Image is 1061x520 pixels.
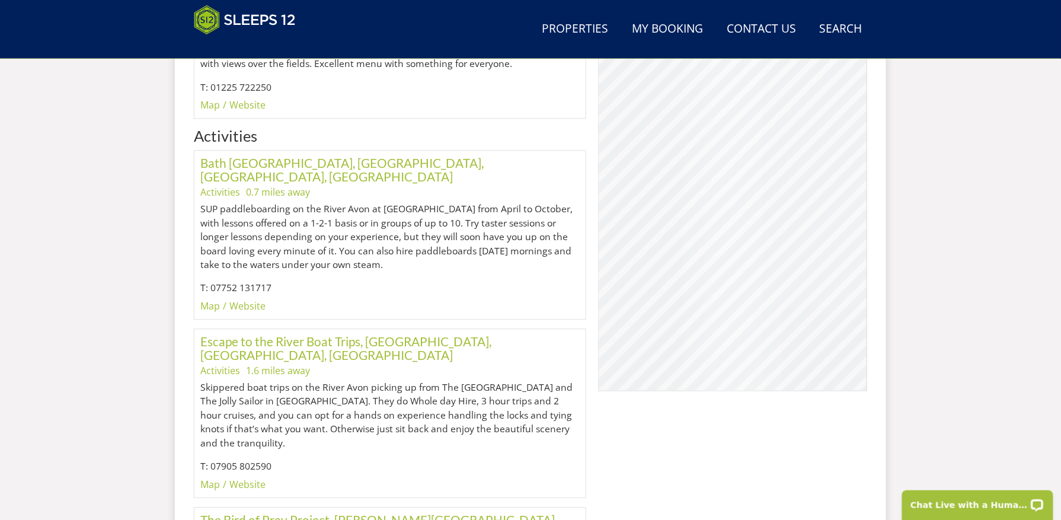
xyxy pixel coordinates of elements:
p: SUP paddleboarding on the River Avon at [GEOGRAPHIC_DATA] from April to October, with lessons off... [200,202,580,272]
a: Bath [GEOGRAPHIC_DATA], [GEOGRAPHIC_DATA], [GEOGRAPHIC_DATA], [GEOGRAPHIC_DATA] [200,155,484,184]
a: Activities [200,364,240,377]
a: Search [815,16,867,43]
a: Website [229,299,266,312]
a: My Booking [627,16,708,43]
a: Website [229,98,266,111]
iframe: LiveChat chat widget [894,483,1061,520]
p: T: 01225 722250 [200,81,580,95]
a: Map [200,478,220,491]
a: Map [200,299,220,312]
iframe: Customer reviews powered by Trustpilot [188,42,312,52]
img: Sleeps 12 [194,5,296,34]
a: Activities [194,127,257,145]
li: 1.6 miles away [246,363,310,378]
a: Website [229,478,266,491]
p: T: 07752 131717 [200,281,580,295]
li: 0.7 miles away [246,185,310,199]
a: Contact Us [722,16,801,43]
p: T: 07905 802590 [200,460,580,474]
a: Activities [200,186,240,199]
a: Escape to the River Boat Trips, [GEOGRAPHIC_DATA], [GEOGRAPHIC_DATA], [GEOGRAPHIC_DATA] [200,334,491,362]
canvas: Map [599,7,867,390]
a: Properties [537,16,613,43]
a: Map [200,98,220,111]
p: Skippered boat trips on the River Avon picking up from The [GEOGRAPHIC_DATA] and The Jolly Sailor... [200,381,580,451]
